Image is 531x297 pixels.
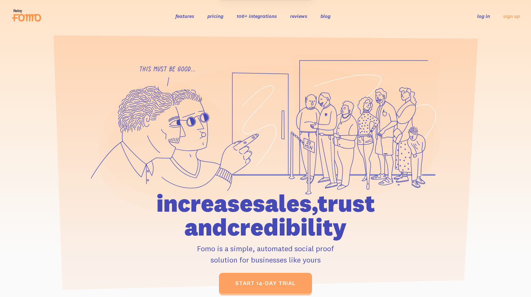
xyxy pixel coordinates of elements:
[121,191,411,239] h1: increase sales, trust and credibility
[290,13,307,19] a: reviews
[477,13,490,19] a: log in
[503,13,520,19] a: sign up
[207,13,223,19] a: pricing
[237,13,277,19] a: 106+ integrations
[175,13,194,19] a: features
[320,13,331,19] a: blog
[121,243,411,265] p: Fomo is a simple, automated social proof solution for businesses like yours
[219,273,312,294] a: start 14-day trial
